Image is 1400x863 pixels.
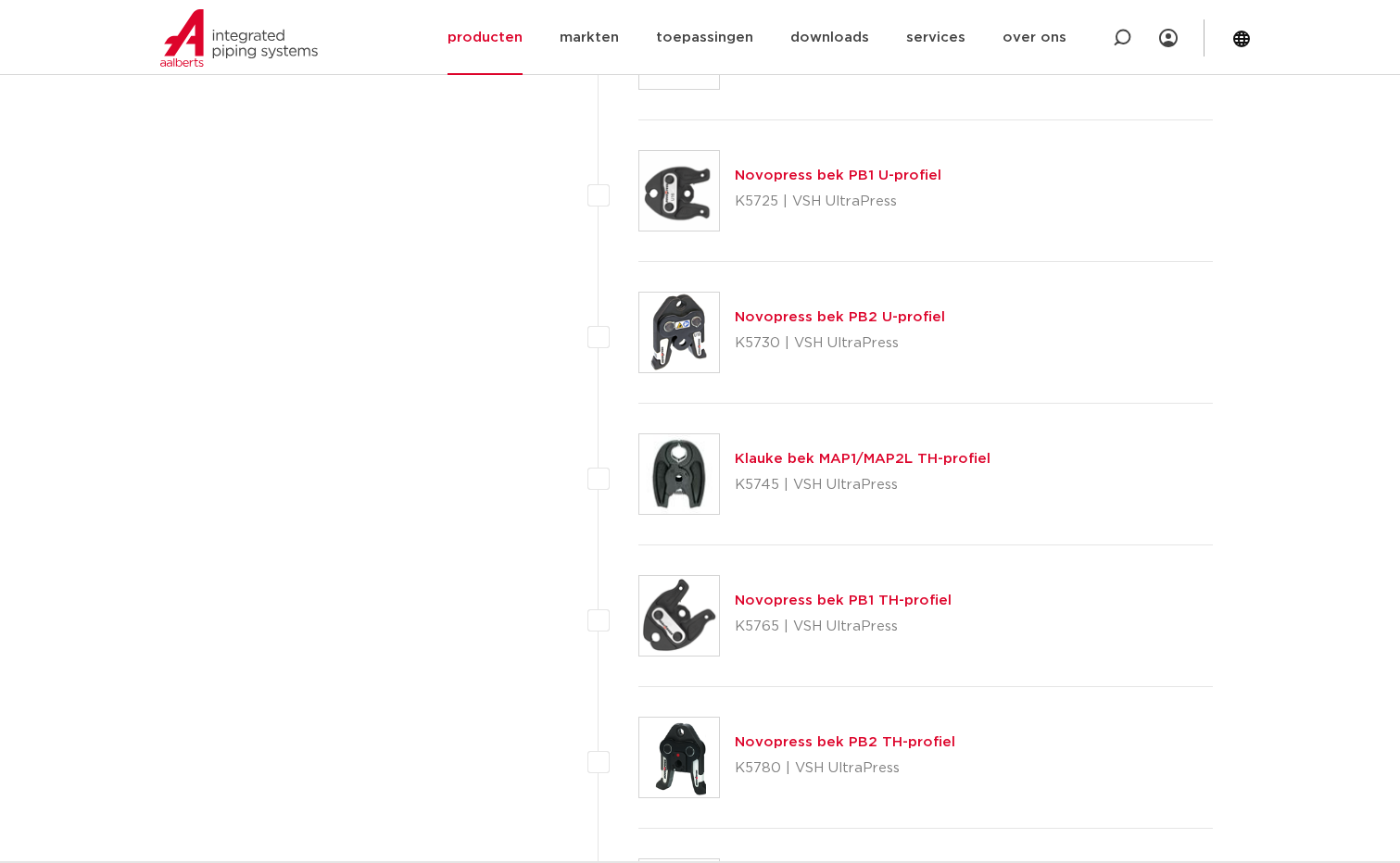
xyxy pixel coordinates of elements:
[735,594,952,607] a: Novopress bek PB1 TH-profiel
[735,329,945,358] p: K5730 | VSH UltraPress
[639,434,719,514] img: Thumbnail for Klauke bek MAP1/MAP2L TH-profiel
[735,735,955,749] a: Novopress bek PB2 TH-profiel
[735,187,941,217] p: K5725 | VSH UltraPress
[735,470,990,500] p: K5745 | VSH UltraPress
[639,151,719,231] img: Thumbnail for Novopress bek PB1 U-profiel
[639,718,719,797] img: Thumbnail for Novopress bek PB2 TH-profiel
[735,612,952,642] p: K5765 | VSH UltraPress
[735,169,941,182] a: Novopress bek PB1 U-profiel
[639,293,719,372] img: Thumbnail for Novopress bek PB2 U-profiel
[735,754,955,783] p: K5780 | VSH UltraPress
[639,576,719,656] img: Thumbnail for Novopress bek PB1 TH-profiel
[735,310,945,324] a: Novopress bek PB2 U-profiel
[735,452,990,466] a: Klauke bek MAP1/MAP2L TH-profiel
